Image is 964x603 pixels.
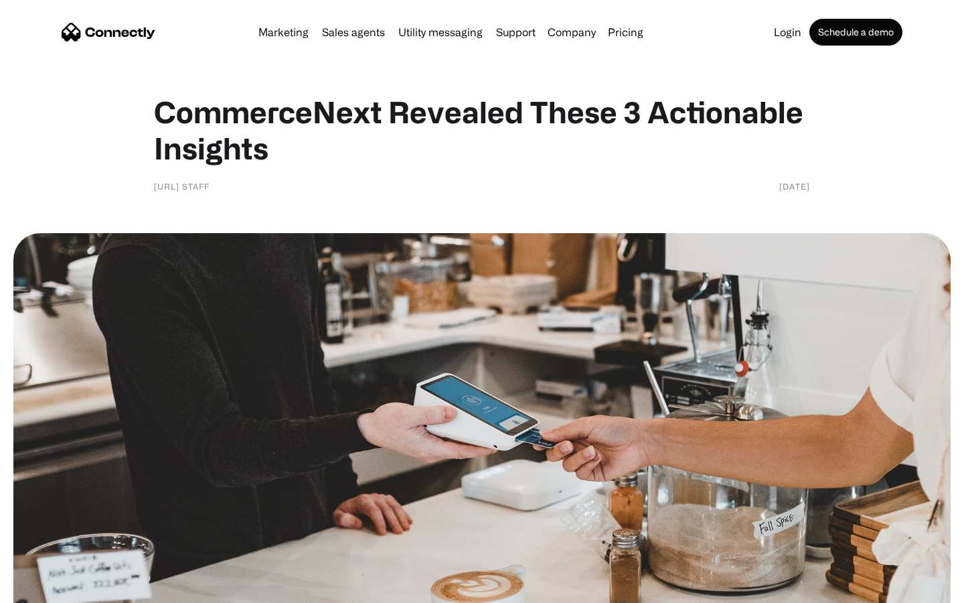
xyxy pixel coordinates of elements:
[317,27,390,38] a: Sales agents
[809,19,902,46] a: Schedule a demo
[602,27,649,38] a: Pricing
[779,180,810,193] div: [DATE]
[154,94,810,166] h1: CommerceNext Revealed These 3 Actionable Insights
[253,27,314,38] a: Marketing
[393,27,488,38] a: Utility messaging
[154,180,210,193] div: [URL] Staff
[548,23,596,42] div: Company
[13,580,80,598] aside: Language selected: English
[769,27,807,38] a: Login
[27,580,80,598] ul: Language list
[491,27,541,38] a: Support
